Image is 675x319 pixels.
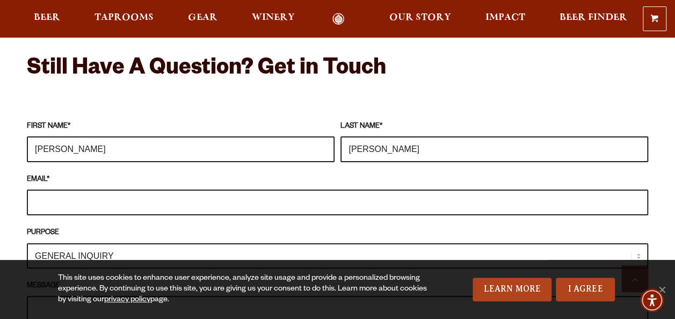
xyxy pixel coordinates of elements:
label: LAST NAME [340,121,648,133]
label: EMAIL [27,174,648,186]
a: Taprooms [88,13,161,25]
a: Learn More [473,278,551,301]
span: Impact [485,13,525,22]
span: Beer [34,13,60,22]
h2: Still Have A Question? Get in Touch [27,57,648,83]
a: Gear [181,13,224,25]
span: Winery [252,13,295,22]
div: Accessibility Menu [640,288,664,312]
label: FIRST NAME [27,121,335,133]
div: This site uses cookies to enhance user experience, analyze site usage and provide a personalized ... [58,273,431,306]
span: Our Story [389,13,451,22]
label: PURPOSE [27,227,648,239]
abbr: required [380,123,382,130]
abbr: required [68,123,70,130]
abbr: required [47,176,49,184]
a: Our Story [382,13,458,25]
a: Beer Finder [553,13,634,25]
span: Gear [188,13,217,22]
a: privacy policy [104,296,150,305]
a: Winery [245,13,302,25]
a: Beer [27,13,67,25]
a: Impact [478,13,532,25]
span: Beer Finder [560,13,627,22]
a: I Agree [556,278,615,301]
a: Odell Home [318,13,359,25]
span: Taprooms [95,13,154,22]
